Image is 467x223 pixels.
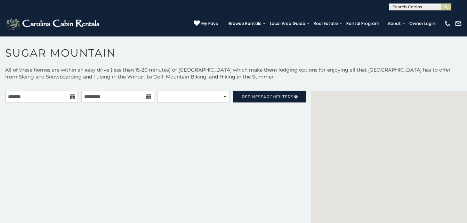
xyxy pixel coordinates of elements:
img: phone-regular-white.png [444,20,451,27]
a: Rental Program [343,19,383,28]
span: My Favs [201,20,218,27]
a: Local Area Guide [266,19,309,28]
span: Refine Filters [242,94,293,99]
a: My Favs [194,20,218,27]
a: About [384,19,404,28]
a: RefineSearchFilters [233,91,306,102]
a: Real Estate [310,19,341,28]
a: Browse Rentals [225,19,265,28]
img: White-1-2.png [5,17,102,31]
img: mail-regular-white.png [455,20,462,27]
span: Search [258,94,276,99]
a: Owner Login [406,19,439,28]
